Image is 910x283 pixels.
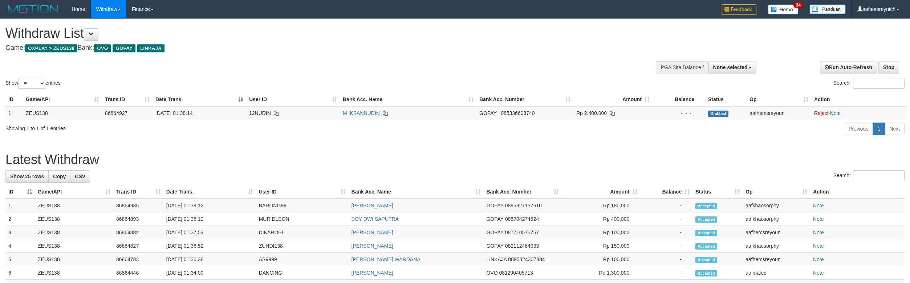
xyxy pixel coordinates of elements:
span: Copy 0895327137610 to clipboard [505,203,542,208]
td: 3 [5,226,35,239]
th: Game/API: activate to sort column ascending [23,93,102,106]
span: OXPLAY > ZEUS138 [25,44,77,52]
th: Date Trans.: activate to sort column descending [153,93,246,106]
a: 1 [873,123,885,135]
td: ZEUS138 [35,199,113,212]
span: Copy 0895324307884 to clipboard [508,256,545,262]
td: Rp 180,000 [562,199,640,212]
span: Accepted [695,230,717,236]
a: [PERSON_NAME] [352,230,393,235]
span: GOPAY [113,44,135,52]
td: aafkhaosorphy [743,239,810,253]
button: None selected [708,61,757,73]
th: Date Trans.: activate to sort column ascending [163,185,256,199]
span: Accepted [695,270,717,276]
span: GOPAY [486,230,503,235]
th: Trans ID: activate to sort column ascending [102,93,153,106]
td: aafmaleo [743,266,810,280]
td: Rp 100,000 [562,253,640,266]
td: aafkhaosorphy [743,199,810,212]
span: CSV [75,174,85,179]
th: ID [5,93,23,106]
span: Accepted [695,243,717,250]
td: 1 [5,106,23,120]
a: Note [830,110,841,116]
span: OVO [486,270,497,276]
td: aafhemsreyoun [743,226,810,239]
a: Note [813,230,824,235]
td: DIKAROBI [256,226,349,239]
th: Action [810,185,905,199]
th: Trans ID: activate to sort column ascending [113,185,163,199]
span: Accepted [695,203,717,209]
label: Search: [833,170,905,181]
th: Amount: activate to sort column ascending [562,185,640,199]
span: Accepted [695,216,717,223]
span: 34 [793,2,803,8]
select: Showentries [18,78,45,89]
td: Rp 150,000 [562,239,640,253]
a: Reject [814,110,829,116]
td: - [640,199,692,212]
label: Search: [833,78,905,89]
a: Stop [878,61,899,73]
td: - [640,266,692,280]
td: ZEUS138 [23,106,102,120]
a: Copy [48,170,70,183]
td: 5 [5,253,35,266]
a: Note [813,216,824,222]
td: ZEUS138 [35,226,113,239]
td: [DATE] 01:36:38 [163,253,256,266]
h4: Game: Bank: [5,44,600,52]
td: [DATE] 01:39:12 [163,199,256,212]
div: PGA Site Balance / [656,61,708,73]
th: Balance [653,93,705,106]
a: Note [813,203,824,208]
span: Copy 085336608740 to clipboard [501,110,535,116]
a: [PERSON_NAME] [352,270,393,276]
th: Op: activate to sort column ascending [743,185,810,199]
h1: Withdraw List [5,26,600,41]
span: Copy [53,174,66,179]
img: panduan.png [809,4,846,14]
td: aafhemsreyoun [743,253,810,266]
th: User ID: activate to sort column ascending [246,93,340,106]
td: MURIDLEON [256,212,349,226]
td: [DATE] 01:37:53 [163,226,256,239]
span: GOPAY [486,243,503,249]
span: GOPAY [486,216,503,222]
td: - [640,212,692,226]
th: Status [705,93,747,106]
span: 12NUDIN [249,110,271,116]
td: 86864827 [113,239,163,253]
th: Bank Acc. Name: activate to sort column ascending [340,93,476,106]
td: 4 [5,239,35,253]
span: None selected [713,64,748,70]
td: Rp 400,000 [562,212,640,226]
th: Bank Acc. Number: activate to sort column ascending [483,185,562,199]
a: [PERSON_NAME] WARDANA [352,256,421,262]
span: [DATE] 01:38:14 [155,110,192,116]
td: ZEUS138 [35,239,113,253]
th: Bank Acc. Name: activate to sort column ascending [349,185,484,199]
td: 86864893 [113,212,163,226]
td: - [640,226,692,239]
th: Balance: activate to sort column ascending [640,185,692,199]
td: ZUHDI138 [256,239,349,253]
th: Amount: activate to sort column ascending [573,93,653,106]
th: Bank Acc. Number: activate to sort column ascending [476,93,573,106]
td: 6 [5,266,35,280]
img: Button%20Memo.svg [768,4,799,15]
td: aafkhaosorphy [743,212,810,226]
div: - - - [655,109,702,117]
input: Search: [853,78,905,89]
a: Note [813,270,824,276]
a: [PERSON_NAME] [352,243,393,249]
span: Copy 082112464033 to clipboard [505,243,539,249]
th: ID: activate to sort column descending [5,185,35,199]
a: Run Auto-Refresh [820,61,877,73]
a: M IKSANNUDIN [343,110,380,116]
span: Copy 081290405713 to clipboard [499,270,533,276]
td: aafhemsreyoun [747,106,811,120]
span: Accepted [695,257,717,263]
